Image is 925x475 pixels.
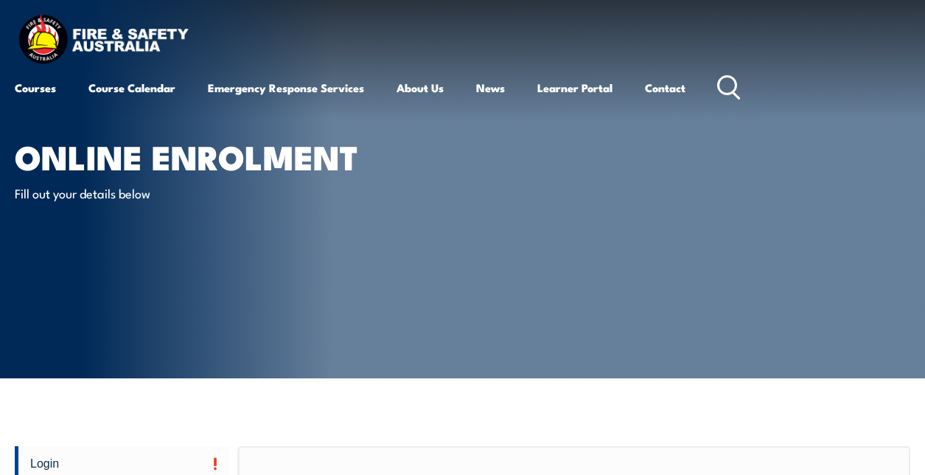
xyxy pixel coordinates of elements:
[15,70,56,105] a: Courses
[397,70,444,105] a: About Us
[208,70,364,105] a: Emergency Response Services
[645,70,685,105] a: Contact
[88,70,175,105] a: Course Calendar
[537,70,612,105] a: Learner Portal
[476,70,505,105] a: News
[15,184,284,201] p: Fill out your details below
[15,142,379,170] h1: Online Enrolment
